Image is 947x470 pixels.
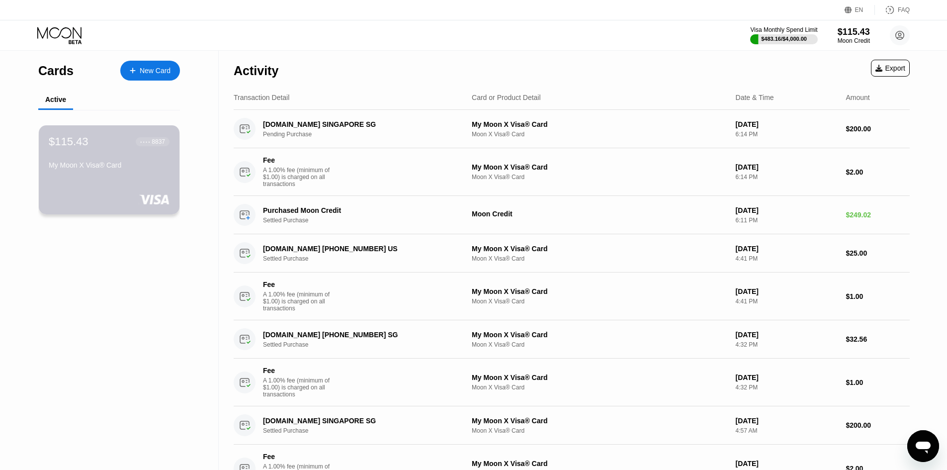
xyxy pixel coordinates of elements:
div: [DATE] [736,245,838,253]
div: $32.56 [846,335,910,343]
div: A 1.00% fee (minimum of $1.00) is charged on all transactions [263,167,338,188]
div: [DATE] [736,460,838,468]
div: Moon X Visa® Card [472,174,728,181]
div: $25.00 [846,249,910,257]
div: Cards [38,64,74,78]
div: Active [45,95,66,103]
div: [DOMAIN_NAME] SINGAPORE SGSettled PurchaseMy Moon X Visa® CardMoon X Visa® Card[DATE]4:57 AM$200.00 [234,406,910,445]
div: [DATE] [736,374,838,381]
div: Date & Time [736,94,774,101]
div: $115.43 [49,135,88,148]
div: $200.00 [846,421,910,429]
div: My Moon X Visa® Card [472,163,728,171]
div: My Moon X Visa® Card [472,460,728,468]
div: Export [871,60,910,77]
div: New Card [140,67,171,75]
div: Export [875,64,905,72]
div: My Moon X Visa® Card [472,417,728,425]
div: Moon X Visa® Card [472,427,728,434]
div: Fee [263,367,333,375]
div: Transaction Detail [234,94,289,101]
div: Visa Monthly Spend Limit$483.16/$4,000.00 [750,26,817,44]
div: My Moon X Visa® Card [472,287,728,295]
div: Pending Purchase [263,131,470,138]
div: $115.43Moon Credit [838,27,870,44]
div: Moon X Visa® Card [472,341,728,348]
div: [DATE] [736,331,838,339]
div: FeeA 1.00% fee (minimum of $1.00) is charged on all transactionsMy Moon X Visa® CardMoon X Visa® ... [234,359,910,406]
div: $2.00 [846,168,910,176]
div: Purchased Moon CreditSettled PurchaseMoon Credit[DATE]6:11 PM$249.02 [234,196,910,234]
div: [DOMAIN_NAME] [PHONE_NUMBER] USSettled PurchaseMy Moon X Visa® CardMoon X Visa® Card[DATE]4:41 PM... [234,234,910,273]
div: My Moon X Visa® Card [49,161,170,169]
div: [DATE] [736,120,838,128]
div: 4:41 PM [736,298,838,305]
div: [DATE] [736,206,838,214]
div: Purchased Moon Credit [263,206,456,214]
div: Moon X Visa® Card [472,255,728,262]
div: Card or Product Detail [472,94,541,101]
div: My Moon X Visa® Card [472,120,728,128]
div: Settled Purchase [263,341,470,348]
div: Moon X Visa® Card [472,298,728,305]
div: $1.00 [846,378,910,386]
div: Settled Purchase [263,217,470,224]
div: 4:57 AM [736,427,838,434]
div: Settled Purchase [263,255,470,262]
div: [DOMAIN_NAME] SINGAPORE SGPending PurchaseMy Moon X Visa® CardMoon X Visa® Card[DATE]6:14 PM$200.00 [234,110,910,148]
div: Visa Monthly Spend Limit [750,26,817,33]
div: 6:11 PM [736,217,838,224]
div: 4:32 PM [736,341,838,348]
div: [DOMAIN_NAME] [PHONE_NUMBER] US [263,245,456,253]
div: New Card [120,61,180,81]
iframe: Button to launch messaging window [907,430,939,462]
div: $249.02 [846,211,910,219]
div: A 1.00% fee (minimum of $1.00) is charged on all transactions [263,291,338,312]
div: Fee [263,281,333,288]
div: 6:14 PM [736,174,838,181]
div: Fee [263,453,333,461]
div: My Moon X Visa® Card [472,331,728,339]
div: 4:32 PM [736,384,838,391]
div: $483.16 / $4,000.00 [761,36,807,42]
div: Moon X Visa® Card [472,384,728,391]
div: Moon Credit [472,210,728,218]
div: Fee [263,156,333,164]
div: FAQ [875,5,910,15]
div: [DOMAIN_NAME] SINGAPORE SG [263,120,456,128]
div: FAQ [898,6,910,13]
div: 6:14 PM [736,131,838,138]
div: ● ● ● ● [140,140,150,143]
div: Settled Purchase [263,427,470,434]
div: 4:41 PM [736,255,838,262]
div: $115.43● ● ● ●8837My Moon X Visa® Card [39,125,179,214]
div: $1.00 [846,292,910,300]
div: [DATE] [736,163,838,171]
div: A 1.00% fee (minimum of $1.00) is charged on all transactions [263,377,338,398]
div: $115.43 [838,27,870,37]
div: FeeA 1.00% fee (minimum of $1.00) is charged on all transactionsMy Moon X Visa® CardMoon X Visa® ... [234,273,910,320]
div: [DOMAIN_NAME] [PHONE_NUMBER] SG [263,331,456,339]
div: [DATE] [736,417,838,425]
div: My Moon X Visa® Card [472,245,728,253]
div: FeeA 1.00% fee (minimum of $1.00) is charged on all transactionsMy Moon X Visa® CardMoon X Visa® ... [234,148,910,196]
div: EN [855,6,863,13]
div: [DATE] [736,287,838,295]
div: Moon Credit [838,37,870,44]
div: Amount [846,94,869,101]
div: Moon X Visa® Card [472,131,728,138]
div: $200.00 [846,125,910,133]
div: [DOMAIN_NAME] [PHONE_NUMBER] SGSettled PurchaseMy Moon X Visa® CardMoon X Visa® Card[DATE]4:32 PM... [234,320,910,359]
div: [DOMAIN_NAME] SINGAPORE SG [263,417,456,425]
div: EN [845,5,875,15]
div: 8837 [152,138,165,145]
div: Activity [234,64,278,78]
div: My Moon X Visa® Card [472,374,728,381]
